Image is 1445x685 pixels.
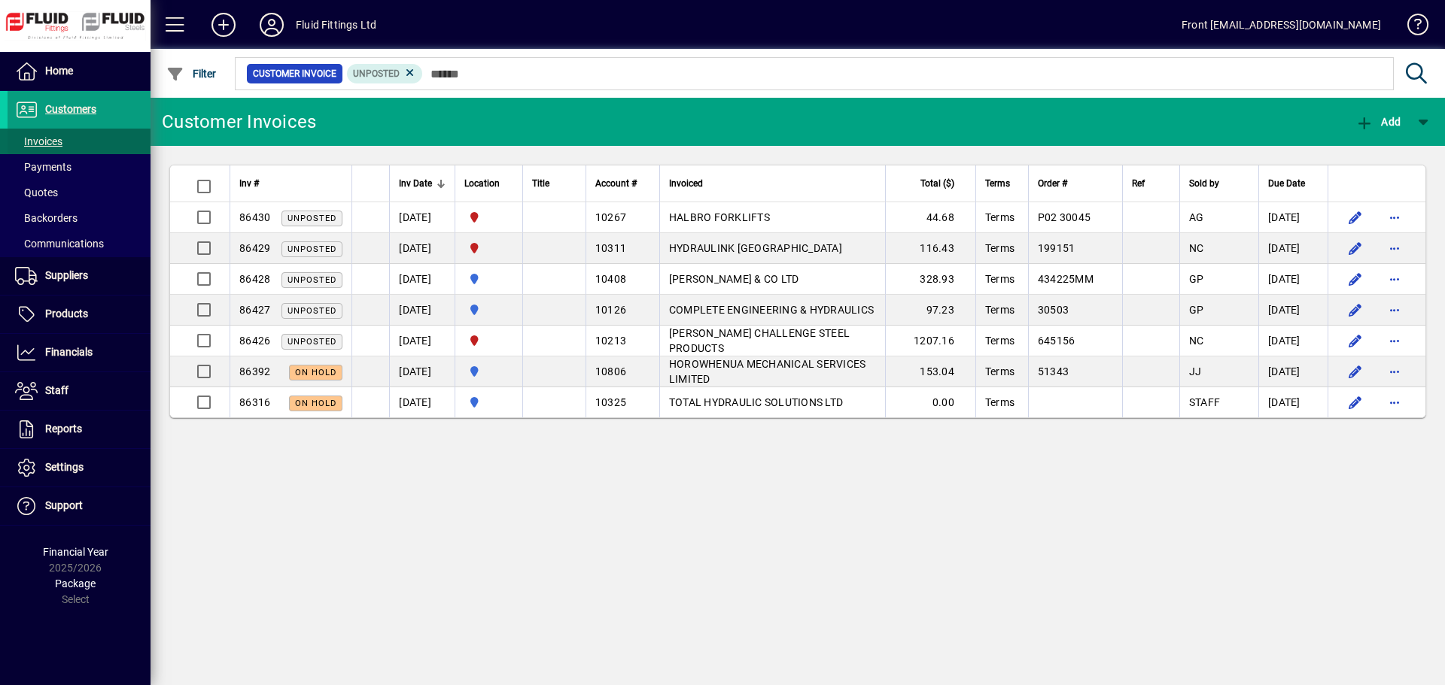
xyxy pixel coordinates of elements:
a: Financials [8,334,151,371]
span: 86430 [239,211,270,223]
span: FLUID FITTINGS CHRISTCHURCH [464,332,513,349]
span: FLUID FITTINGS CHRISTCHURCH [464,209,513,226]
span: 86427 [239,304,270,316]
td: 44.68 [885,202,975,233]
span: Terms [985,211,1015,223]
span: Terms [985,273,1015,285]
span: 30503 [1038,304,1069,316]
span: FLUID FITTINGS CHRISTCHURCH [464,240,513,256]
td: [DATE] [1258,233,1328,264]
span: Reports [45,423,82,435]
span: Title [532,175,549,192]
span: P02 30045 [1038,211,1091,223]
a: Support [8,487,151,525]
td: 153.04 [885,356,975,387]
span: 10311 [595,242,626,254]
td: [DATE] [1258,295,1328,326]
a: Suppliers [8,257,151,295]
span: Terms [985,365,1015,377]
button: Edit [1343,267,1367,291]
td: 97.23 [885,295,975,326]
a: Knowledge Base [1396,3,1426,52]
td: [DATE] [389,233,455,264]
span: Account # [595,175,637,192]
span: 10213 [595,335,626,347]
span: GP [1189,273,1204,285]
span: Staff [45,384,68,396]
span: Terms [985,175,1010,192]
span: Unposted [287,337,336,347]
span: AUCKLAND [464,394,513,411]
span: Unposted [287,214,336,223]
span: Package [55,577,96,590]
div: Inv # [239,175,342,192]
span: Products [45,308,88,320]
button: Add [1352,108,1404,135]
span: 51343 [1038,365,1069,377]
div: Inv Date [399,175,446,192]
div: Location [464,175,513,192]
td: [DATE] [389,264,455,295]
td: [DATE] [1258,264,1328,295]
span: 10267 [595,211,626,223]
mat-chip: Customer Invoice Status: Unposted [347,64,423,83]
div: Ref [1132,175,1170,192]
span: Total ($) [920,175,954,192]
span: HYDRAULINK [GEOGRAPHIC_DATA] [669,242,842,254]
span: 86426 [239,335,270,347]
button: Filter [163,60,221,87]
a: Communications [8,231,151,256]
span: JJ [1189,365,1202,377]
span: Invoices [15,135,62,147]
span: Customer Invoice [253,66,336,81]
button: Edit [1343,236,1367,260]
td: [DATE] [389,356,455,387]
td: [DATE] [1258,326,1328,356]
span: HALBRO FORKLIFTS [669,211,770,223]
span: Invoiced [669,175,703,192]
span: Suppliers [45,269,88,281]
span: Terms [985,396,1015,408]
div: Front [EMAIL_ADDRESS][DOMAIN_NAME] [1182,13,1381,37]
span: Settings [45,461,84,473]
span: 10806 [595,365,626,377]
span: AUCKLAND [464,302,513,318]
div: Order # [1038,175,1113,192]
span: 199151 [1038,242,1075,254]
span: Unposted [287,306,336,316]
button: Edit [1343,298,1367,322]
td: 116.43 [885,233,975,264]
span: Unposted [353,68,400,79]
span: Terms [985,242,1015,254]
td: [DATE] [389,326,455,356]
button: Edit [1343,390,1367,414]
span: COMPLETE ENGINEERING & HYDRAULICS [669,304,874,316]
td: 328.93 [885,264,975,295]
span: [PERSON_NAME] & CO LTD [669,273,799,285]
a: Payments [8,154,151,180]
span: Quotes [15,186,58,199]
span: HOROWHENUA MECHANICAL SERVICES LIMITED [669,358,866,385]
button: More options [1383,267,1407,291]
div: Title [532,175,576,192]
span: [PERSON_NAME] CHALLENGE STEEL PRODUCTS [669,327,850,354]
span: 86428 [239,273,270,285]
td: 1207.16 [885,326,975,356]
span: GP [1189,304,1204,316]
div: Fluid Fittings Ltd [296,13,376,37]
span: Add [1355,116,1401,128]
span: NC [1189,335,1204,347]
div: Customer Invoices [162,110,316,134]
span: Inv Date [399,175,432,192]
span: AUCKLAND [464,271,513,287]
span: NC [1189,242,1204,254]
span: On hold [295,368,336,377]
button: Add [199,11,248,38]
span: 10408 [595,273,626,285]
span: Payments [15,161,71,173]
button: More options [1383,390,1407,414]
button: More options [1383,298,1407,322]
span: 645156 [1038,335,1075,347]
div: Due Date [1268,175,1319,192]
span: Terms [985,335,1015,347]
